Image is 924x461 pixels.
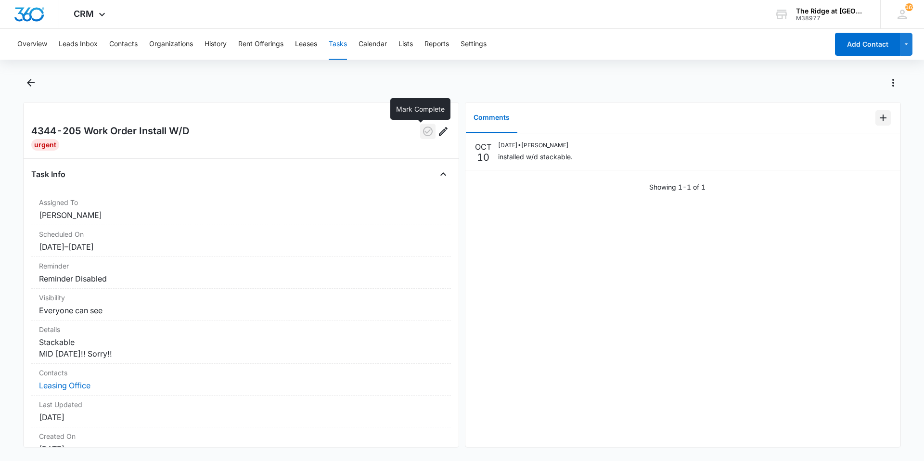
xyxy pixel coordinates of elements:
[31,320,451,364] div: DetailsStackable MID [DATE]!! Sorry!!
[39,411,443,423] dd: [DATE]
[39,293,443,303] dt: Visibility
[477,153,489,162] p: 10
[31,396,451,427] div: Last Updated[DATE]
[39,273,443,284] dd: Reminder Disabled
[39,209,443,221] dd: [PERSON_NAME]
[39,368,443,378] dt: Contacts
[329,29,347,60] button: Tasks
[31,427,451,459] div: Created On[DATE]
[39,197,443,207] dt: Assigned To
[475,141,491,153] p: OCT
[885,75,901,90] button: Actions
[796,7,866,15] div: account name
[39,324,443,334] dt: Details
[436,166,451,182] button: Close
[31,289,451,320] div: VisibilityEveryone can see
[31,124,189,139] h2: 4344-205 Work Order Install W/D
[39,381,90,390] a: Leasing Office
[109,29,138,60] button: Contacts
[31,193,451,225] div: Assigned To[PERSON_NAME]
[424,29,449,60] button: Reports
[23,75,38,90] button: Back
[835,33,900,56] button: Add Contact
[39,399,443,410] dt: Last Updated
[39,431,443,441] dt: Created On
[461,29,487,60] button: Settings
[905,3,913,11] span: 162
[359,29,387,60] button: Calendar
[31,364,451,396] div: ContactsLeasing Office
[39,261,443,271] dt: Reminder
[466,103,517,133] button: Comments
[295,29,317,60] button: Leases
[905,3,913,11] div: notifications count
[39,336,443,359] dd: Stackable MID [DATE]!! Sorry!!
[238,29,283,60] button: Rent Offerings
[205,29,227,60] button: History
[149,29,193,60] button: Organizations
[398,29,413,60] button: Lists
[31,168,65,180] h4: Task Info
[39,443,443,455] dd: [DATE]
[39,229,443,239] dt: Scheduled On
[875,110,891,126] button: Add Comment
[649,182,706,192] p: Showing 1-1 of 1
[39,305,443,316] dd: Everyone can see
[436,124,451,139] button: Edit
[31,139,59,151] div: Urgent
[498,152,573,162] p: installed w/d stackable.
[74,9,94,19] span: CRM
[796,15,866,22] div: account id
[31,225,451,257] div: Scheduled On[DATE]–[DATE]
[390,98,450,120] div: Mark Complete
[39,241,443,253] dd: [DATE] – [DATE]
[498,141,573,150] p: [DATE] • [PERSON_NAME]
[17,29,47,60] button: Overview
[59,29,98,60] button: Leads Inbox
[31,257,451,289] div: ReminderReminder Disabled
